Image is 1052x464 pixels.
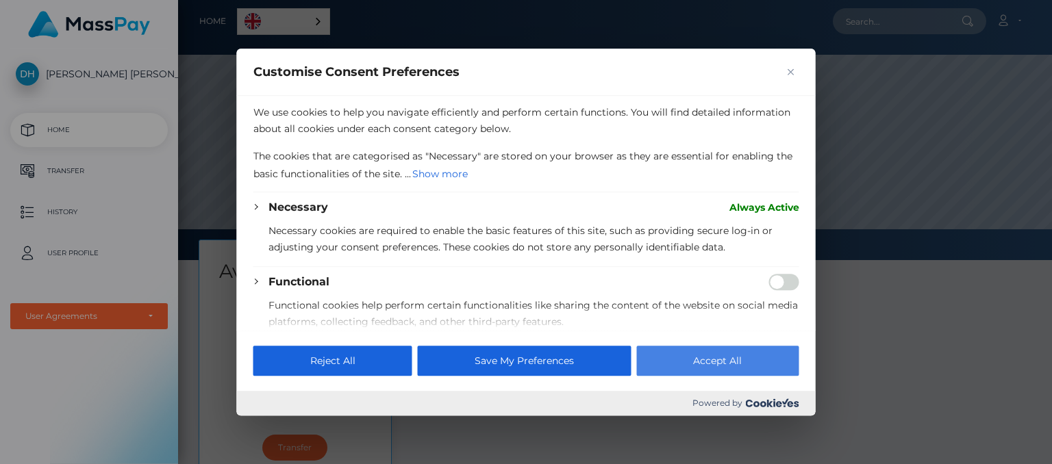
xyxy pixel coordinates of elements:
[769,274,799,290] input: Enable Functional
[411,164,469,183] button: Show more
[253,148,799,183] p: The cookies that are categorised as "Necessary" are stored on your browser as they are essential ...
[636,346,799,376] button: Accept All
[418,346,631,376] button: Save My Preferences
[729,199,799,216] span: Always Active
[268,297,799,330] p: Functional cookies help perform certain functionalities like sharing the content of the website o...
[253,346,412,376] button: Reject All
[746,398,799,407] img: Cookieyes logo
[268,222,799,255] p: Necessary cookies are required to enable the basic features of this site, such as providing secur...
[253,64,460,80] span: Customise Consent Preferences
[237,49,816,415] div: Customise Consent Preferences
[268,199,328,216] button: Necessary
[237,391,816,415] div: Powered by
[788,68,794,75] img: Close
[268,274,329,290] button: Functional
[253,104,799,137] p: We use cookies to help you navigate efficiently and perform certain functions. You will find deta...
[783,64,799,80] button: Close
